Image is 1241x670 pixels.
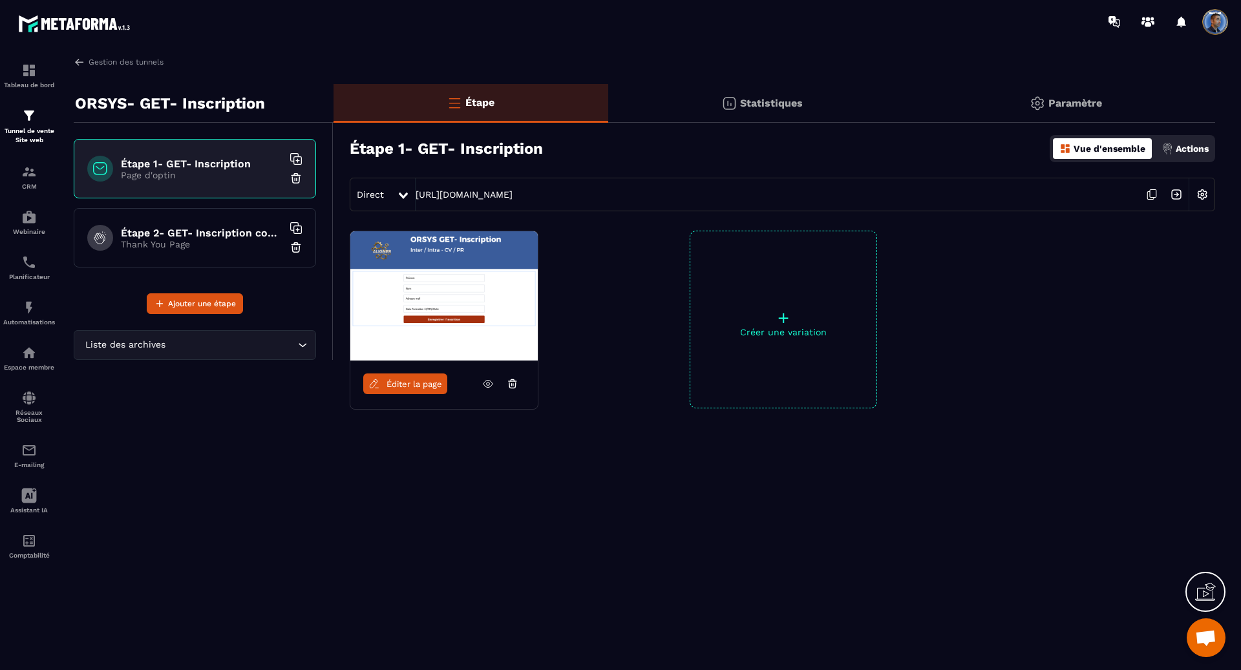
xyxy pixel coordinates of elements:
p: Statistiques [740,97,803,109]
p: Thank You Page [121,239,282,249]
a: formationformationCRM [3,154,55,200]
img: bars-o.4a397970.svg [447,95,462,110]
div: Ouvrir le chat [1187,618,1225,657]
p: Planificateur [3,273,55,280]
div: Search for option [74,330,316,360]
a: [URL][DOMAIN_NAME] [416,189,513,200]
img: scheduler [21,255,37,270]
p: Assistant IA [3,507,55,514]
img: logo [18,12,134,36]
a: Éditer la page [363,373,447,394]
img: trash [290,241,302,254]
img: formation [21,164,37,180]
p: Paramètre [1048,97,1102,109]
a: automationsautomationsEspace membre [3,335,55,381]
a: emailemailE-mailing [3,433,55,478]
a: accountantaccountantComptabilité [3,523,55,569]
span: Éditer la page [387,379,442,389]
img: arrow [74,56,85,68]
p: ORSYS- GET- Inscription [75,90,265,116]
p: Page d'optin [121,170,282,180]
a: schedulerschedulerPlanificateur [3,245,55,290]
img: social-network [21,390,37,406]
h6: Étape 1- GET- Inscription [121,158,282,170]
img: automations [21,300,37,315]
img: email [21,443,37,458]
button: Ajouter une étape [147,293,243,314]
img: formation [21,63,37,78]
input: Search for option [168,338,295,352]
img: automations [21,345,37,361]
img: automations [21,209,37,225]
img: trash [290,172,302,185]
p: Espace membre [3,364,55,371]
p: Créer une variation [690,327,876,337]
p: CRM [3,183,55,190]
a: formationformationTunnel de vente Site web [3,98,55,154]
a: automationsautomationsAutomatisations [3,290,55,335]
img: formation [21,108,37,123]
img: stats.20deebd0.svg [721,96,737,111]
p: Comptabilité [3,552,55,559]
p: + [690,309,876,327]
img: dashboard-orange.40269519.svg [1059,143,1071,154]
span: Ajouter une étape [168,297,236,310]
p: E-mailing [3,461,55,468]
a: Assistant IA [3,478,55,523]
a: social-networksocial-networkRéseaux Sociaux [3,381,55,433]
p: Vue d'ensemble [1074,143,1145,154]
a: automationsautomationsWebinaire [3,200,55,245]
img: arrow-next.bcc2205e.svg [1164,182,1189,207]
p: Actions [1176,143,1209,154]
p: Tableau de bord [3,81,55,89]
img: setting-w.858f3a88.svg [1190,182,1214,207]
h3: Étape 1- GET- Inscription [350,140,543,158]
a: formationformationTableau de bord [3,53,55,98]
img: accountant [21,533,37,549]
p: Webinaire [3,228,55,235]
p: Réseaux Sociaux [3,409,55,423]
img: setting-gr.5f69749f.svg [1030,96,1045,111]
a: Gestion des tunnels [74,56,164,68]
p: Automatisations [3,319,55,326]
span: Direct [357,189,384,200]
img: image [350,231,538,361]
p: Étape [465,96,494,109]
img: actions.d6e523a2.png [1161,143,1173,154]
span: Liste des archives [82,338,168,352]
h6: Étape 2- GET- Inscription confirmé [121,227,282,239]
p: Tunnel de vente Site web [3,127,55,145]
